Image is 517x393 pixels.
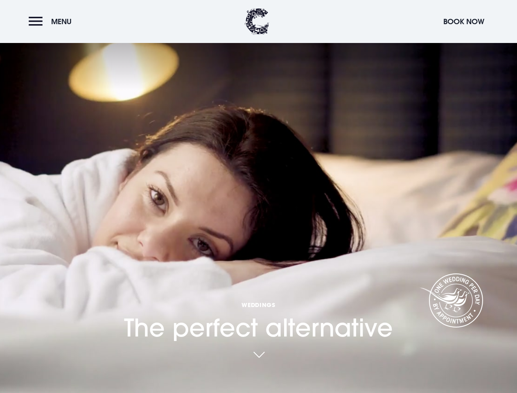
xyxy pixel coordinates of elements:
span: Weddings [124,301,393,309]
button: Book Now [439,13,488,30]
button: Menu [29,13,76,30]
h1: The perfect alternative [124,253,393,342]
span: Menu [51,17,72,26]
img: Clandeboye Lodge [245,8,269,35]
